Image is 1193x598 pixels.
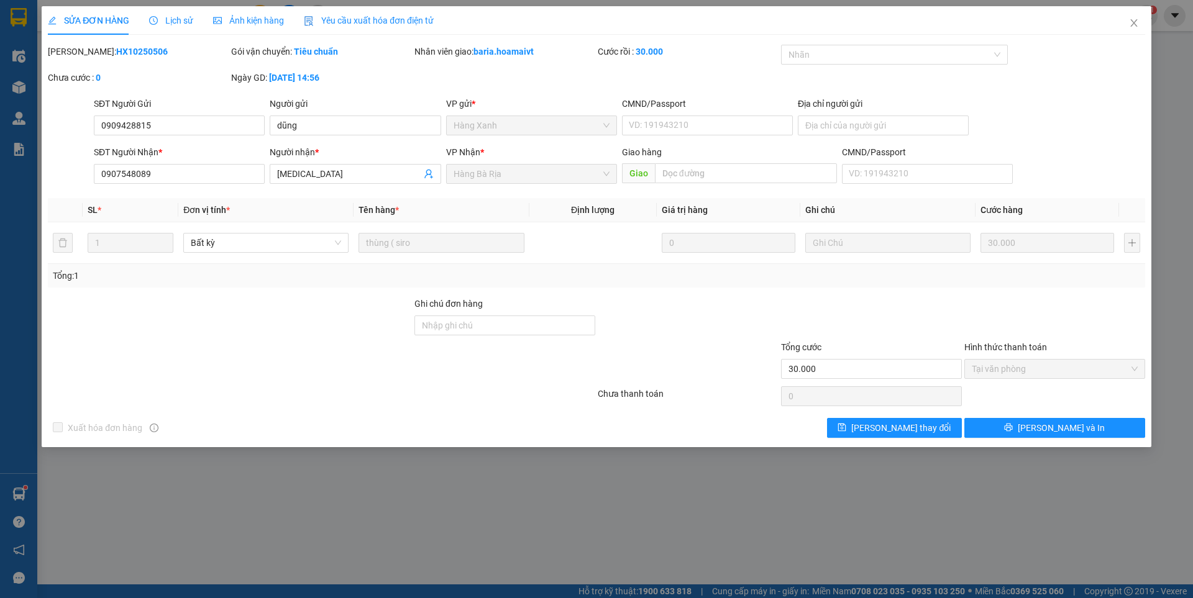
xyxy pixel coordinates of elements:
span: printer [1004,423,1013,433]
span: SL [88,205,98,215]
b: 30.000 [636,47,663,57]
div: Tổng: 1 [53,269,460,283]
span: Xuất hóa đơn hàng [63,421,147,435]
span: VP Nhận [446,147,480,157]
label: Hình thức thanh toán [964,342,1047,352]
span: Hàng Bà Rịa [454,165,610,183]
th: Ghi chú [800,198,976,222]
span: Lịch sử [149,16,193,25]
div: Gói vận chuyển: [231,45,412,58]
span: Tổng cước [781,342,821,352]
input: Ghi chú đơn hàng [414,315,595,335]
span: [PERSON_NAME] và In [1018,421,1105,435]
span: info-circle [150,424,158,432]
span: Tại văn phòng [972,360,1138,378]
b: 0 [96,73,101,83]
button: plus [1124,233,1140,253]
button: printer[PERSON_NAME] và In [964,418,1145,438]
span: Đơn vị tính [183,205,230,215]
span: [PERSON_NAME] thay đổi [851,421,951,435]
b: baria.hoamaivt [473,47,534,57]
span: Tên hàng [359,205,399,215]
div: Địa chỉ người gửi [798,97,969,111]
span: Bất kỳ [191,233,341,252]
span: edit [48,16,57,25]
input: Ghi Chú [805,233,971,253]
div: Người nhận [270,145,441,159]
b: HX10250506 [116,47,168,57]
div: SĐT Người Nhận [94,145,265,159]
span: save [838,423,846,433]
span: close [1129,18,1139,28]
button: save[PERSON_NAME] thay đổi [827,418,962,438]
span: Giao hàng [622,147,662,157]
input: 0 [980,233,1114,253]
span: Định lượng [571,205,615,215]
span: Giá trị hàng [662,205,708,215]
span: Ảnh kiện hàng [213,16,284,25]
div: CMND/Passport [842,145,1013,159]
input: VD: Bàn, Ghế [359,233,524,253]
span: Yêu cầu xuất hóa đơn điện tử [304,16,434,25]
span: Cước hàng [980,205,1023,215]
button: Close [1117,6,1151,41]
div: [PERSON_NAME]: [48,45,229,58]
span: clock-circle [149,16,158,25]
div: Ngày GD: [231,71,412,84]
span: SỬA ĐƠN HÀNG [48,16,129,25]
span: user-add [424,169,434,179]
span: Hàng Xanh [454,116,610,135]
input: Địa chỉ của người gửi [798,116,969,135]
div: CMND/Passport [622,97,793,111]
b: Tiêu chuẩn [294,47,338,57]
div: Nhân viên giao: [414,45,595,58]
div: Cước rồi : [598,45,779,58]
div: SĐT Người Gửi [94,97,265,111]
img: icon [304,16,314,26]
b: [DATE] 14:56 [269,73,319,83]
input: 0 [662,233,795,253]
div: Chưa thanh toán [596,387,780,409]
input: Dọc đường [655,163,837,183]
div: VP gửi [446,97,617,111]
label: Ghi chú đơn hàng [414,299,483,309]
span: picture [213,16,222,25]
button: delete [53,233,73,253]
div: Người gửi [270,97,441,111]
span: Giao [622,163,655,183]
div: Chưa cước : [48,71,229,84]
